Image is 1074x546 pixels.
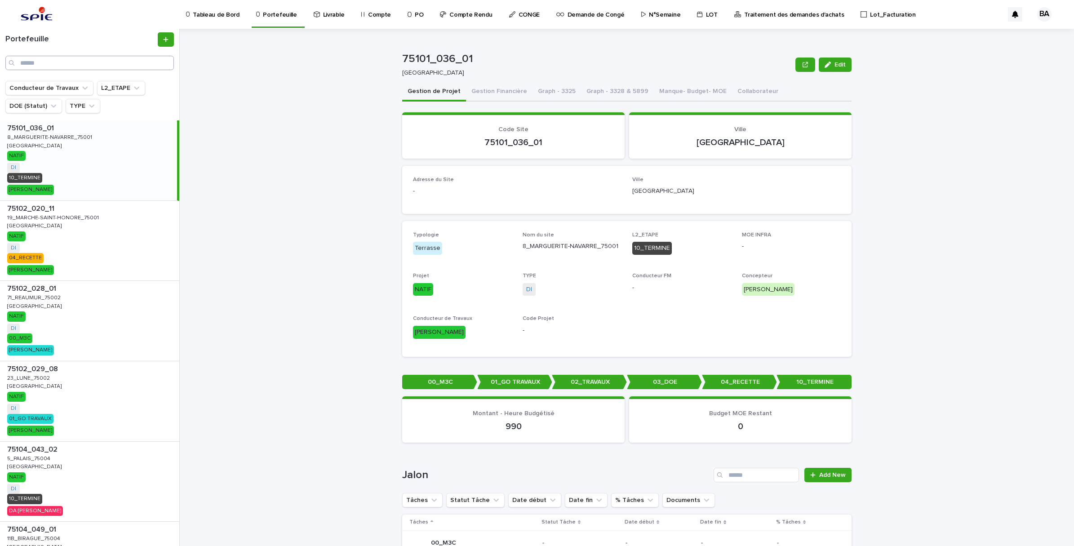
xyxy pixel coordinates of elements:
[402,83,466,102] button: Gestion de Projet
[466,83,533,102] button: Gestion Financière
[654,83,732,102] button: Manque- Budget- MOE
[7,414,53,424] div: 01_GO TRAVAUX
[409,517,428,527] p: Tâches
[7,444,59,454] p: 75104_043_02
[640,137,841,148] p: [GEOGRAPHIC_DATA]
[714,468,799,482] input: Search
[11,486,16,492] a: DI
[776,517,801,527] p: % Tâches
[413,326,466,339] div: [PERSON_NAME]
[97,81,145,95] button: L2_ETAPE
[819,58,852,72] button: Edit
[7,173,42,183] div: 10_TERMINE
[732,83,784,102] button: Collaborateur
[523,232,554,238] span: Nom du site
[662,493,715,507] button: Documents
[742,283,794,296] div: [PERSON_NAME]
[632,242,672,255] div: 10_TERMINE
[581,83,654,102] button: Graph - 3328 & 5899
[5,35,156,44] h1: Portefeuille
[7,265,54,275] div: [PERSON_NAME]
[7,253,44,263] div: 04_RECETTE
[18,5,55,23] img: svstPd6MQfCT1uX1QGkG
[7,506,63,516] div: DA [PERSON_NAME]
[11,325,16,332] a: DI
[5,99,62,113] button: DOE (Statut)
[11,164,16,171] a: DI
[7,283,58,293] p: 75102_028_01
[7,363,60,373] p: 75102_029_08
[632,283,731,293] p: -
[7,373,52,382] p: 23_LUNE_75002
[402,69,788,77] p: [GEOGRAPHIC_DATA]
[7,213,101,221] p: 19_MARCHE-SAINT-HONORE_75001
[413,316,472,321] span: Conducteur de Travaux
[611,493,659,507] button: % Tâches
[742,232,771,238] span: MOE INFRA
[7,293,62,301] p: 71_REAUMUR_75002
[7,311,26,321] div: NATIF
[640,421,841,432] p: 0
[834,62,846,68] span: Edit
[7,141,63,149] p: [GEOGRAPHIC_DATA]
[523,242,621,251] p: 8_MARGUERITE-NAVARRE_75001
[7,494,42,504] div: 10_TERMINE
[625,517,654,527] p: Date début
[402,53,792,66] p: 75101_036_01
[7,534,62,542] p: 11B_BIRAGUE_75004
[498,126,528,133] span: Code Site
[477,375,552,390] p: 01_GO TRAVAUX
[5,56,174,70] input: Search
[541,517,576,527] p: Statut Tâche
[7,302,63,310] p: [GEOGRAPHIC_DATA]
[5,81,93,95] button: Conducteur de Travaux
[523,326,621,335] p: -
[402,493,443,507] button: Tâches
[777,375,852,390] p: 10_TERMINE
[804,468,852,482] a: Add New
[66,99,100,113] button: TYPE
[7,472,26,482] div: NATIF
[7,231,26,241] div: NATIF
[413,421,614,432] p: 990
[7,122,56,133] p: 75101_036_01
[7,221,63,229] p: [GEOGRAPHIC_DATA]
[632,232,658,238] span: L2_ETAPE
[523,273,536,279] span: TYPE
[734,126,746,133] span: Ville
[523,316,554,321] span: Code Projet
[11,245,16,251] a: DI
[413,273,429,279] span: Projet
[702,375,777,390] p: 04_RECETTE
[709,410,772,417] span: Budget MOE Restant
[402,375,477,390] p: 00_M3C
[1037,7,1052,22] div: BA
[526,285,532,294] a: DI
[533,83,581,102] button: Graph - 3325
[565,493,608,507] button: Date fin
[11,405,16,412] a: DI
[446,493,505,507] button: Statut Tâche
[7,454,52,462] p: 5_PALAIS_75004
[7,203,56,213] p: 75102_020_11
[413,283,433,296] div: NATIF
[413,232,439,238] span: Typologie
[632,177,644,182] span: Ville
[7,133,94,141] p: 8_MARGUERITE-NAVARRE_75001
[413,242,442,255] div: Terrasse
[632,186,841,196] p: [GEOGRAPHIC_DATA]
[632,273,671,279] span: Conducteur FM
[413,186,621,196] p: -
[473,410,555,417] span: Montant - Heure Budgétisé
[402,469,710,482] h1: Jalon
[413,177,454,182] span: Adresse du Site
[742,273,772,279] span: Concepteur
[627,375,702,390] p: 03_DOE
[819,472,846,478] span: Add New
[508,493,561,507] button: Date début
[413,137,614,148] p: 75101_036_01
[742,242,841,251] p: -
[7,426,54,435] div: [PERSON_NAME]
